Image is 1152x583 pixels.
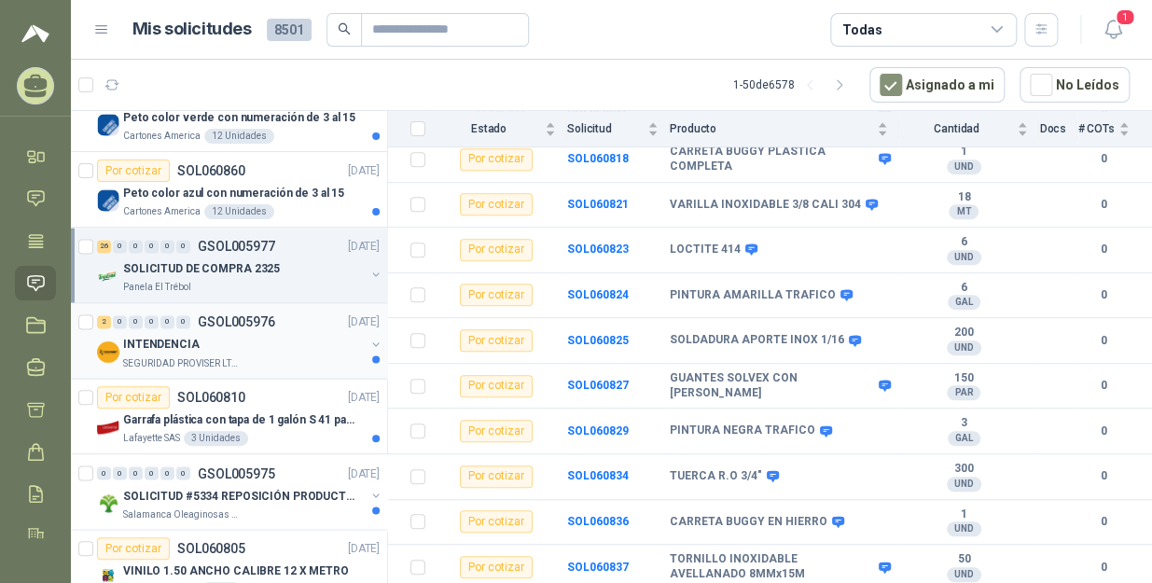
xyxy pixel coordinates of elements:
button: No Leídos [1020,67,1130,103]
span: 8501 [267,19,312,41]
div: 2 [97,315,111,328]
b: SOL060829 [567,424,629,437]
p: [DATE] [348,162,380,180]
b: SOL060825 [567,334,629,347]
th: # COTs [1077,111,1152,147]
div: UND [947,160,981,174]
th: Solicitud [567,111,670,147]
a: SOL060818 [567,152,629,165]
img: Company Logo [97,492,119,514]
div: 0 [113,466,127,479]
th: Cantidad [899,111,1039,147]
h1: Mis solicitudes [132,16,252,43]
div: 0 [129,315,143,328]
div: Por cotizar [97,537,170,560]
b: VARILLA INOXIDABLE 3/8 CALI 304 [670,198,861,213]
a: 26 0 0 0 0 0 GSOL005977[DATE] Company LogoSOLICITUD DE COMPRA 2325Panela El Trébol [97,235,383,295]
a: 0 0 0 0 0 0 GSOL005975[DATE] Company LogoSOLICITUD #5334 REPOSICIÓN PRODUCTOSSalamanca Oleaginosa... [97,462,383,521]
b: 0 [1077,286,1130,304]
img: Company Logo [97,265,119,287]
div: 0 [113,240,127,253]
div: Por cotizar [97,386,170,409]
button: 1 [1096,13,1130,47]
p: SEGURIDAD PROVISER LTDA [123,355,241,370]
div: 0 [145,315,159,328]
a: SOL060823 [567,243,629,256]
b: PINTURA AMARILLA TRAFICO [670,288,836,303]
p: SOL060805 [177,542,245,555]
p: Cartones America [123,129,201,144]
p: [DATE] [348,238,380,256]
div: Por cotizar [460,284,533,306]
p: [DATE] [348,389,380,407]
p: Peto color verde con numeración de 3 al 15 [123,109,355,127]
th: Producto [670,111,899,147]
div: Por cotizar [460,148,533,171]
b: 0 [1077,377,1130,395]
div: UND [947,340,981,355]
a: SOL060824 [567,288,629,301]
div: 26 [97,240,111,253]
b: 0 [1077,467,1130,485]
p: GSOL005975 [198,466,275,479]
b: TUERCA R.O 3/4" [670,469,762,484]
div: 0 [160,466,174,479]
div: PAR [947,385,980,400]
p: SOL060810 [177,391,245,404]
a: Por cotizarSOL060861[DATE] Company LogoPeto color verde con numeración de 3 al 15Cartones America... [71,76,387,152]
span: 1 [1115,8,1135,26]
div: 0 [97,466,111,479]
b: 1 [899,507,1028,522]
b: 6 [899,235,1028,250]
a: SOL060836 [567,515,629,528]
a: Por cotizarSOL060810[DATE] Company LogoGarrafa plástica con tapa de 1 galón S 41 para almacenar v... [71,379,387,454]
div: 0 [176,315,190,328]
p: INTENDENCIA [123,336,200,354]
b: 0 [1077,241,1130,258]
div: 0 [160,240,174,253]
img: Company Logo [97,340,119,363]
p: SOLICITUD #5334 REPOSICIÓN PRODUCTOS [123,487,355,505]
div: Por cotizar [460,375,533,397]
div: 12 Unidades [204,129,274,144]
b: GUANTES SOLVEX CON [PERSON_NAME] [670,371,874,400]
a: SOL060821 [567,198,629,211]
b: 0 [1077,196,1130,214]
b: 150 [899,371,1028,386]
div: Por cotizar [97,160,170,182]
span: Cantidad [899,122,1013,135]
th: Estado [437,111,567,147]
img: Company Logo [97,189,119,212]
b: 200 [899,326,1028,340]
b: 6 [899,281,1028,296]
img: Company Logo [97,114,119,136]
p: [DATE] [348,540,380,558]
b: CARRETA BUGGY PLASTICA COMPLETA [670,145,874,174]
p: SOL060860 [177,164,245,177]
span: Estado [437,122,541,135]
button: Asignado a mi [869,67,1005,103]
div: MT [949,204,979,219]
div: Por cotizar [460,329,533,352]
div: UND [947,477,981,492]
div: 0 [176,240,190,253]
b: 0 [1077,559,1130,576]
div: GAL [948,431,980,446]
span: # COTs [1077,122,1115,135]
b: SOL060834 [567,469,629,482]
div: Por cotizar [460,239,533,261]
div: Por cotizar [460,556,533,578]
div: UND [947,250,981,265]
b: 300 [899,462,1028,477]
div: Por cotizar [460,420,533,442]
p: SOLICITUD DE COMPRA 2325 [123,260,280,278]
a: 2 0 0 0 0 0 GSOL005976[DATE] Company LogoINTENDENCIASEGURIDAD PROVISER LTDA [97,311,383,370]
th: Docs [1039,111,1077,147]
b: SOL060827 [567,379,629,392]
b: 1 [899,145,1028,160]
